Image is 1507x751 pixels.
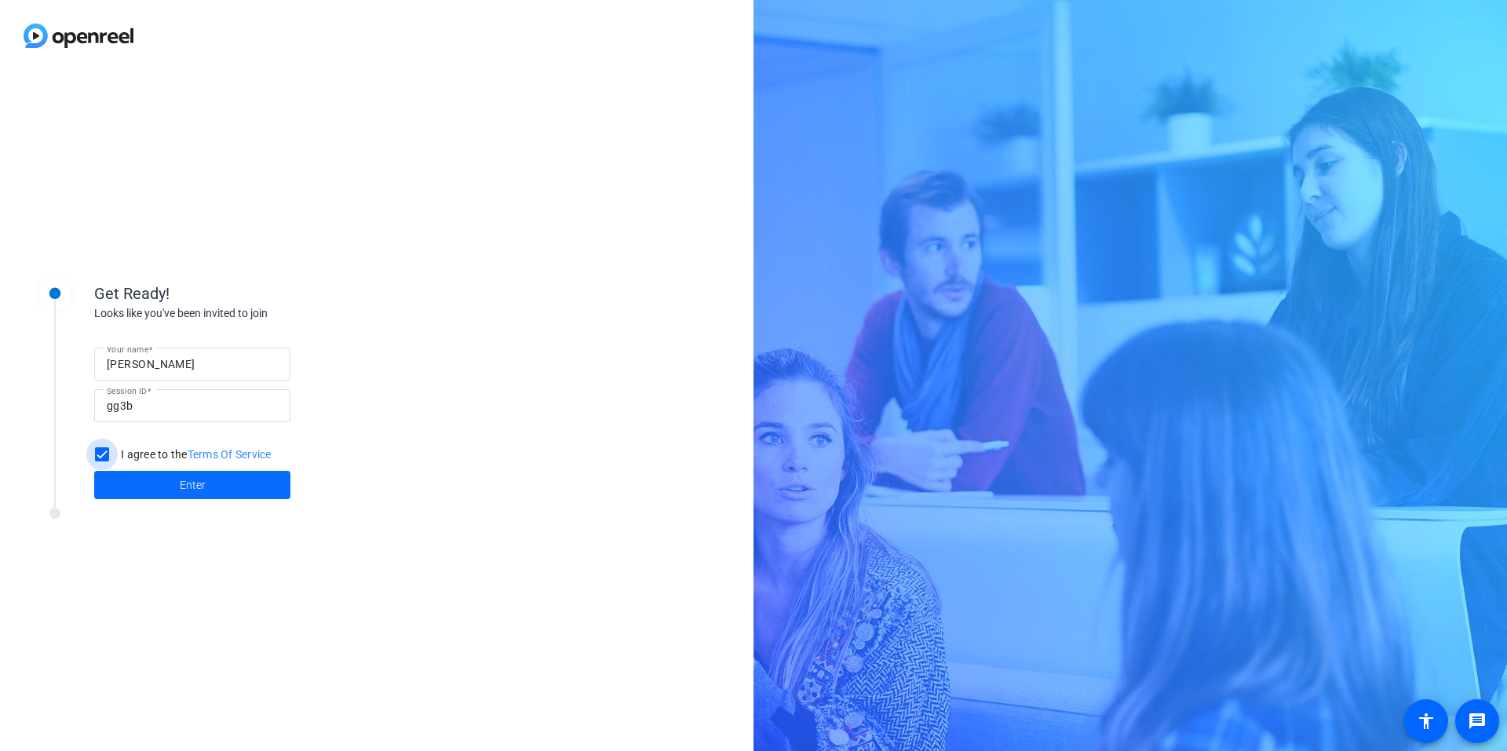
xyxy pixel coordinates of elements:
[107,345,148,354] mat-label: Your name
[94,305,408,322] div: Looks like you've been invited to join
[94,282,408,305] div: Get Ready!
[94,471,290,499] button: Enter
[188,448,272,461] a: Terms Of Service
[107,386,147,396] mat-label: Session ID
[118,447,272,462] label: I agree to the
[180,477,206,494] span: Enter
[1468,712,1487,731] mat-icon: message
[1417,712,1436,731] mat-icon: accessibility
